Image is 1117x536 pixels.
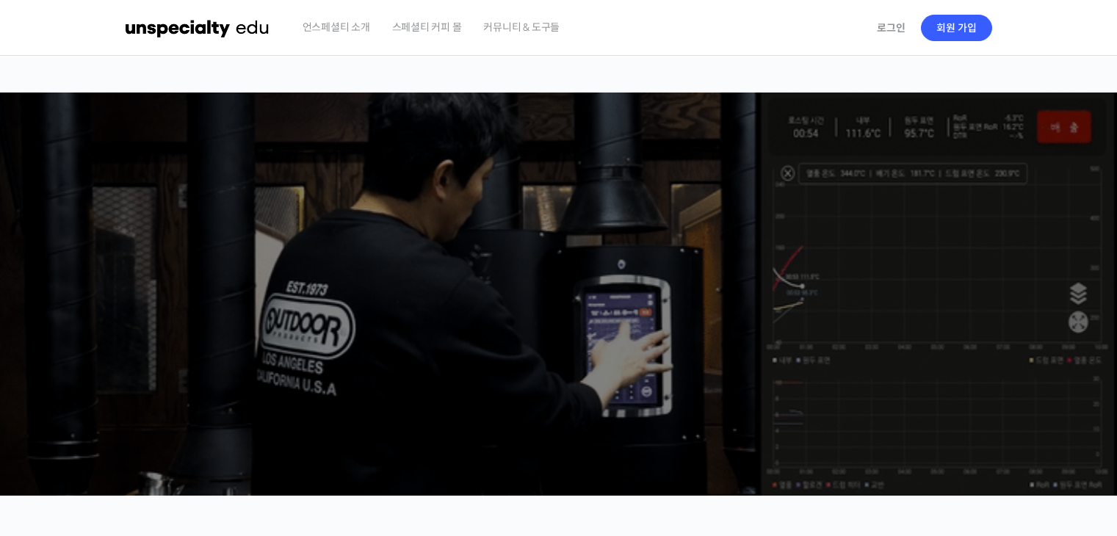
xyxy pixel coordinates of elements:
[15,225,1103,299] p: [PERSON_NAME]을 다하는 당신을 위해, 최고와 함께 만든 커피 클래스
[15,305,1103,326] p: 시간과 장소에 구애받지 않고, 검증된 커리큘럼으로
[868,11,914,45] a: 로그인
[921,15,992,41] a: 회원 가입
